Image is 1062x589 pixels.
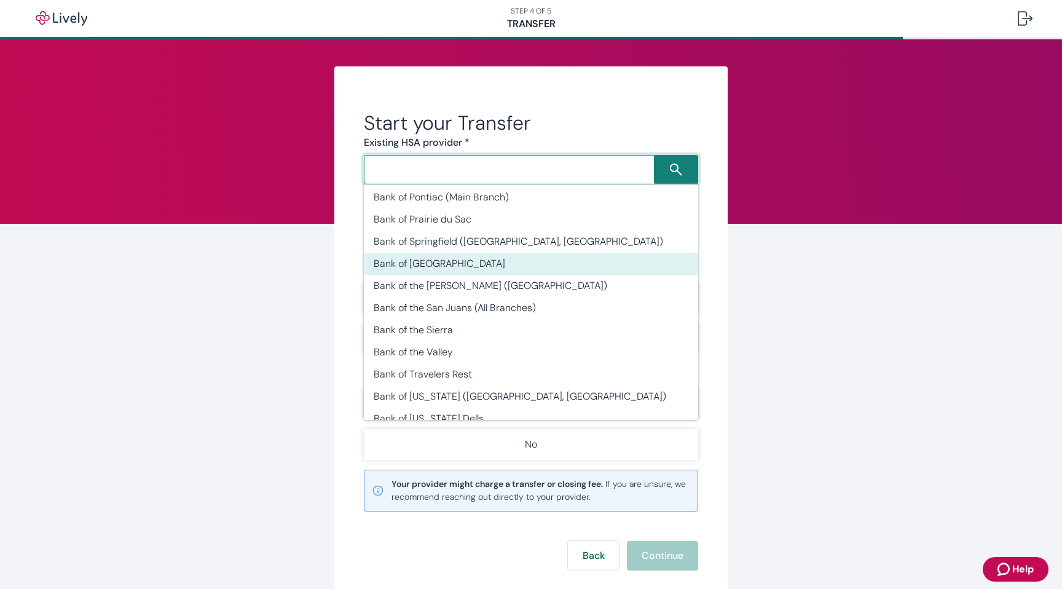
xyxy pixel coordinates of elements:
button: Zendesk support iconHelp [983,557,1048,582]
small: If you are unsure, we recommend reaching out directly to your provider. [391,478,690,504]
p: No [525,437,537,452]
button: Log out [1008,4,1042,33]
li: Bank of the San Juans (All Branches) [364,297,698,319]
img: Lively [27,11,96,26]
li: Bank of the Valley [364,341,698,363]
h2: Start your Transfer [364,111,698,135]
button: Search icon [654,155,698,184]
li: Bank of Springfield ([GEOGRAPHIC_DATA], [GEOGRAPHIC_DATA]) [364,231,698,253]
svg: Search icon [670,164,682,176]
li: Bank of Travelers Rest [364,363,698,385]
li: Bank of the Sierra [364,319,698,341]
button: Back [568,541,619,571]
strong: Your provider might charge a transfer or closing fee. [391,478,603,489]
svg: Zendesk support icon [997,562,1012,577]
li: Bank of Prairie du Sac [364,208,698,231]
input: Search input [368,161,654,178]
label: Existing HSA provider * [364,135,470,150]
span: Help [1012,562,1034,577]
li: Bank of [US_STATE] Dells [364,408,698,430]
li: Bank of [GEOGRAPHIC_DATA] [364,253,698,275]
button: No [364,429,698,460]
li: Bank of [US_STATE] ([GEOGRAPHIC_DATA], [GEOGRAPHIC_DATA]) [364,385,698,408]
li: Bank of the [PERSON_NAME] ([GEOGRAPHIC_DATA]) [364,275,698,297]
li: Bank of Pontiac (Main Branch) [364,186,698,208]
